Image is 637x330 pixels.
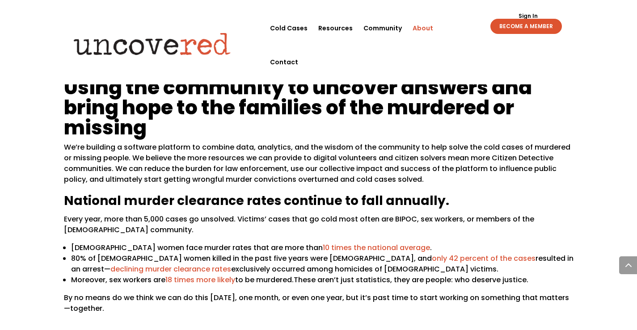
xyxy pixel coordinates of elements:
a: Contact [270,45,298,79]
span: Moreover, sex workers are to be murdered. [71,275,294,285]
a: Sign In [514,13,543,19]
a: 10 times the national average [323,242,430,253]
a: declining murder clearance rates [110,264,231,274]
span: By no means do we think we can do this [DATE], one month, or even one year, but it’s past time to... [64,292,569,313]
h1: Using the community to uncover answers and bring hope to the families of the murdered or missing [64,77,574,142]
a: Cold Cases [270,11,308,45]
span: [DEMOGRAPHIC_DATA] women face murder rates that are more than . [71,242,432,253]
span: These aren’t just statistics, they are people: who deserve justice. [294,275,528,285]
p: We’re building a software platform to combine data, analytics, and the wisdom of the community to... [64,142,574,192]
a: About [413,11,433,45]
a: 18 times more likely [165,275,235,285]
a: Community [363,11,402,45]
span: National murder clearance rates continue to fall annually. [64,192,449,209]
a: BECOME A MEMBER [490,19,562,34]
span: 80% of [DEMOGRAPHIC_DATA] women killed in the past five years were [DEMOGRAPHIC_DATA], and result... [71,253,574,274]
a: Resources [318,11,353,45]
span: Every year, more than 5,000 cases go unsolved. Victims’ cases that go cold most often are BIPOC, ... [64,214,534,235]
a: only 42 percent of the cases [432,253,536,263]
img: Uncovered logo [66,26,238,61]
